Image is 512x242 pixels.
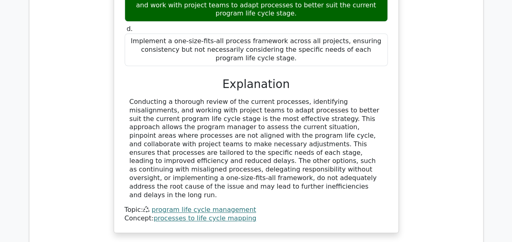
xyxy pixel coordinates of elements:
[125,33,388,66] div: Implement a one-size-fits-all process framework across all projects, ensuring consistency but not...
[152,206,256,213] a: program life cycle management
[127,25,133,33] span: d.
[125,214,388,223] div: Concept:
[130,98,383,200] div: Conducting a thorough review of the current processes, identifying misalignments, and working wit...
[125,206,388,214] div: Topic:
[130,77,383,91] h3: Explanation
[154,214,256,222] a: processes to life cycle mapping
